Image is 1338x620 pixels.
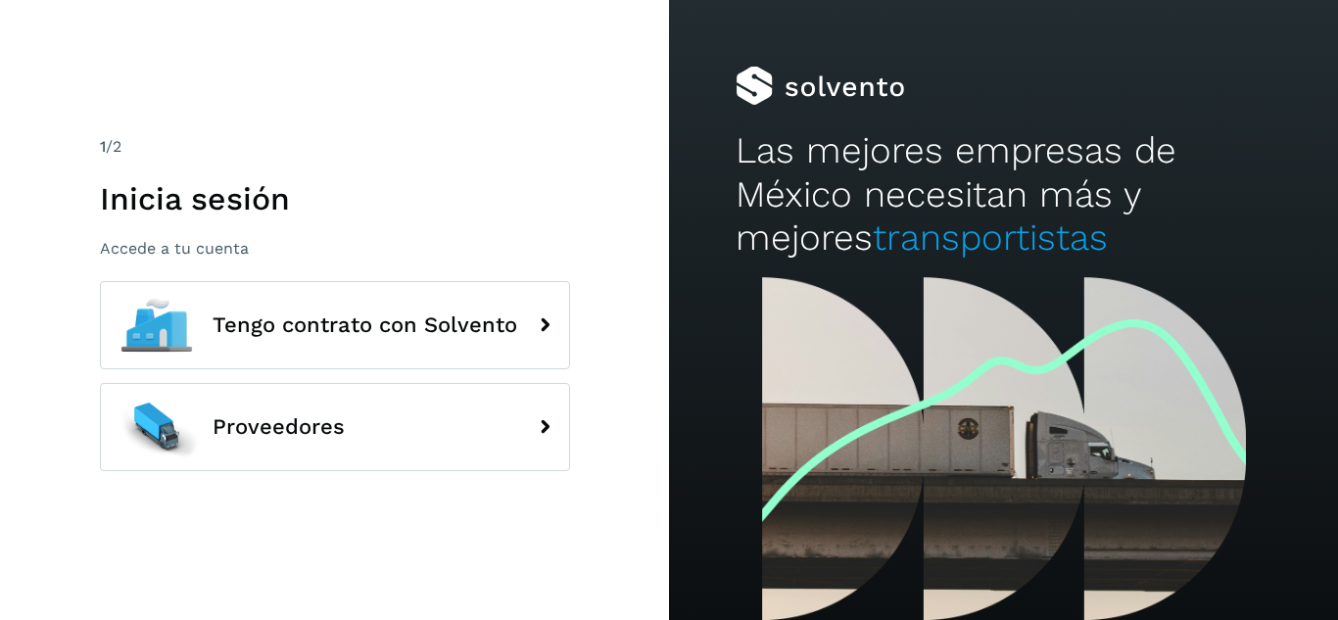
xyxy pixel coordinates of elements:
[736,129,1270,260] h2: Las mejores empresas de México necesitan más y mejores
[100,135,570,159] div: /2
[100,383,570,471] button: Proveedores
[100,137,106,156] span: 1
[100,180,570,217] h1: Inicia sesión
[100,281,570,369] button: Tengo contrato con Solvento
[213,415,345,439] span: Proveedores
[100,239,570,258] p: Accede a tu cuenta
[213,313,517,337] span: Tengo contrato con Solvento
[873,216,1108,259] span: transportistas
